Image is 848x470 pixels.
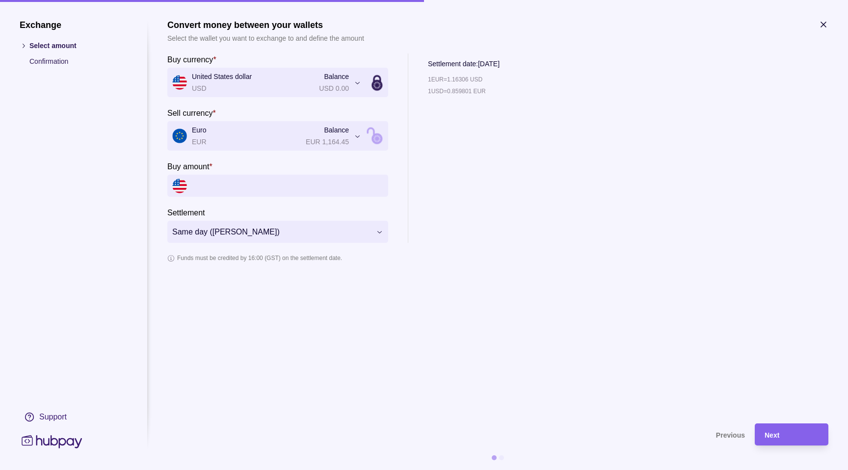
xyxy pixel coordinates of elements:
[167,162,209,171] p: Buy amount
[428,74,482,85] p: 1 EUR = 1.16306 USD
[428,86,486,97] p: 1 USD = 0.859801 EUR
[167,109,212,117] p: Sell currency
[167,207,205,218] label: Settlement
[716,431,745,439] span: Previous
[755,423,828,445] button: Next
[167,160,212,172] label: Buy amount
[20,20,128,30] h1: Exchange
[192,175,383,197] input: amount
[428,58,500,69] p: Settlement date: [DATE]
[177,253,342,263] p: Funds must be credited by 16:00 (GST) on the settlement date.
[167,33,364,44] p: Select the wallet you want to exchange to and define the amount
[167,53,216,65] label: Buy currency
[39,412,67,422] div: Support
[29,40,128,51] p: Select amount
[167,107,216,119] label: Sell currency
[29,56,128,67] p: Confirmation
[167,20,364,30] h1: Convert money between your wallets
[167,209,205,217] p: Settlement
[20,407,128,427] a: Support
[167,423,745,445] button: Previous
[765,431,779,439] span: Next
[172,179,187,193] img: us
[167,55,213,64] p: Buy currency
